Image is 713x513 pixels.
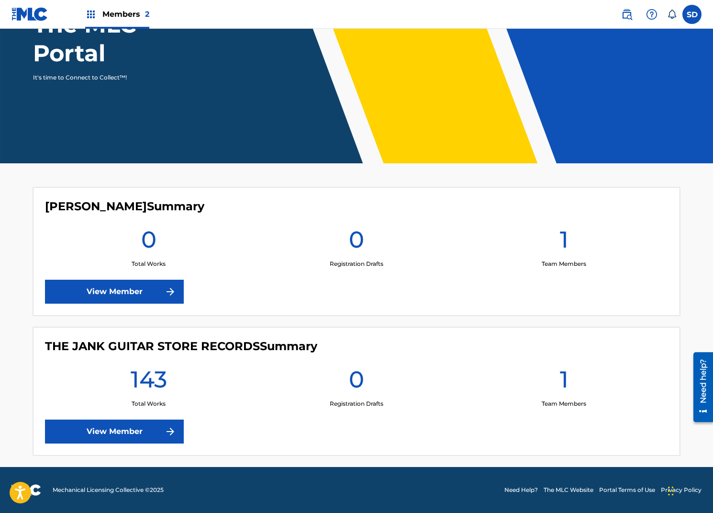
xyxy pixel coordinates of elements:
[132,399,166,408] p: Total Works
[102,9,149,20] span: Members
[132,260,166,268] p: Total Works
[542,399,586,408] p: Team Members
[330,260,383,268] p: Registration Drafts
[45,199,204,214] h4: STEVE DOUGLAS
[85,9,97,20] img: Top Rightsholders
[165,286,176,297] img: f7272a7cc735f4ea7f67.svg
[141,225,156,260] h1: 0
[661,486,702,494] a: Privacy Policy
[686,348,713,425] iframe: Resource Center
[682,5,702,24] div: User Menu
[599,486,655,494] a: Portal Terms of Use
[617,5,636,24] a: Public Search
[45,339,317,353] h4: THE JANK GUITAR STORE RECORDS
[11,7,48,21] img: MLC Logo
[165,426,176,437] img: f7272a7cc735f4ea7f67.svg
[560,365,568,399] h1: 1
[560,225,568,260] h1: 1
[330,399,383,408] p: Registration Drafts
[667,10,677,19] div: Notifications
[542,260,586,268] p: Team Members
[131,365,167,399] h1: 143
[45,420,184,444] a: View Member
[504,486,538,494] a: Need Help?
[621,9,633,20] img: search
[11,484,41,496] img: logo
[33,73,199,82] p: It's time to Connect to Collect™!
[642,5,661,24] div: Help
[45,280,184,304] a: View Member
[665,467,713,513] iframe: Chat Widget
[145,10,149,19] span: 2
[544,486,593,494] a: The MLC Website
[646,9,657,20] img: help
[349,225,364,260] h1: 0
[349,365,364,399] h1: 0
[668,477,674,505] div: Drag
[53,486,164,494] span: Mechanical Licensing Collective © 2025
